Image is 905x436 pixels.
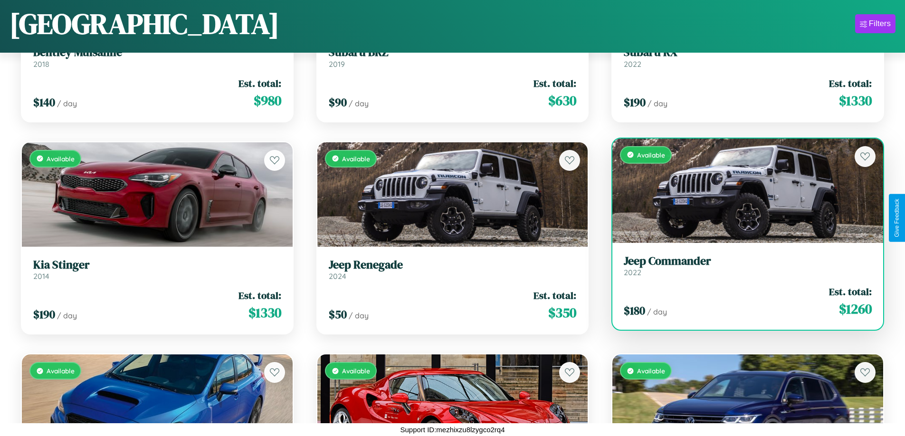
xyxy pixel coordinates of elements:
span: $ 180 [624,303,645,318]
span: Available [637,367,665,375]
a: Subaru BRZ2019 [329,46,577,69]
span: / day [349,311,369,320]
span: $ 140 [33,94,55,110]
span: 2014 [33,271,49,281]
h3: Subaru BRZ [329,46,577,59]
h1: [GEOGRAPHIC_DATA] [10,4,279,43]
h3: Bentley Mulsanne [33,46,281,59]
span: 2019 [329,59,345,69]
p: Support ID: mezhixzu8lzygco2rq4 [400,423,505,436]
span: $ 190 [33,306,55,322]
span: $ 630 [548,91,576,110]
span: 2022 [624,268,641,277]
span: Est. total: [238,76,281,90]
span: / day [57,311,77,320]
span: / day [349,99,369,108]
a: Jeep Renegade2024 [329,258,577,281]
div: Give Feedback [894,199,900,237]
span: $ 980 [254,91,281,110]
span: / day [648,99,667,108]
span: Available [47,367,75,375]
a: Kia Stinger2014 [33,258,281,281]
h3: Jeep Renegade [329,258,577,272]
h3: Kia Stinger [33,258,281,272]
span: $ 190 [624,94,646,110]
span: Est. total: [533,76,576,90]
span: $ 1330 [248,303,281,322]
button: Filters [855,14,895,33]
span: Available [342,367,370,375]
a: Jeep Commander2022 [624,254,872,278]
span: 2024 [329,271,346,281]
span: Est. total: [533,288,576,302]
span: Est. total: [829,285,872,298]
span: Est. total: [238,288,281,302]
span: Available [342,155,370,163]
span: $ 50 [329,306,347,322]
h3: Subaru RX [624,46,872,59]
span: $ 1260 [839,299,872,318]
span: Available [47,155,75,163]
a: Bentley Mulsanne2018 [33,46,281,69]
span: $ 90 [329,94,347,110]
span: / day [647,307,667,316]
h3: Jeep Commander [624,254,872,268]
span: 2018 [33,59,49,69]
span: / day [57,99,77,108]
span: $ 1330 [839,91,872,110]
span: $ 350 [548,303,576,322]
div: Filters [869,19,891,28]
span: 2022 [624,59,641,69]
span: Est. total: [829,76,872,90]
a: Subaru RX2022 [624,46,872,69]
span: Available [637,151,665,159]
